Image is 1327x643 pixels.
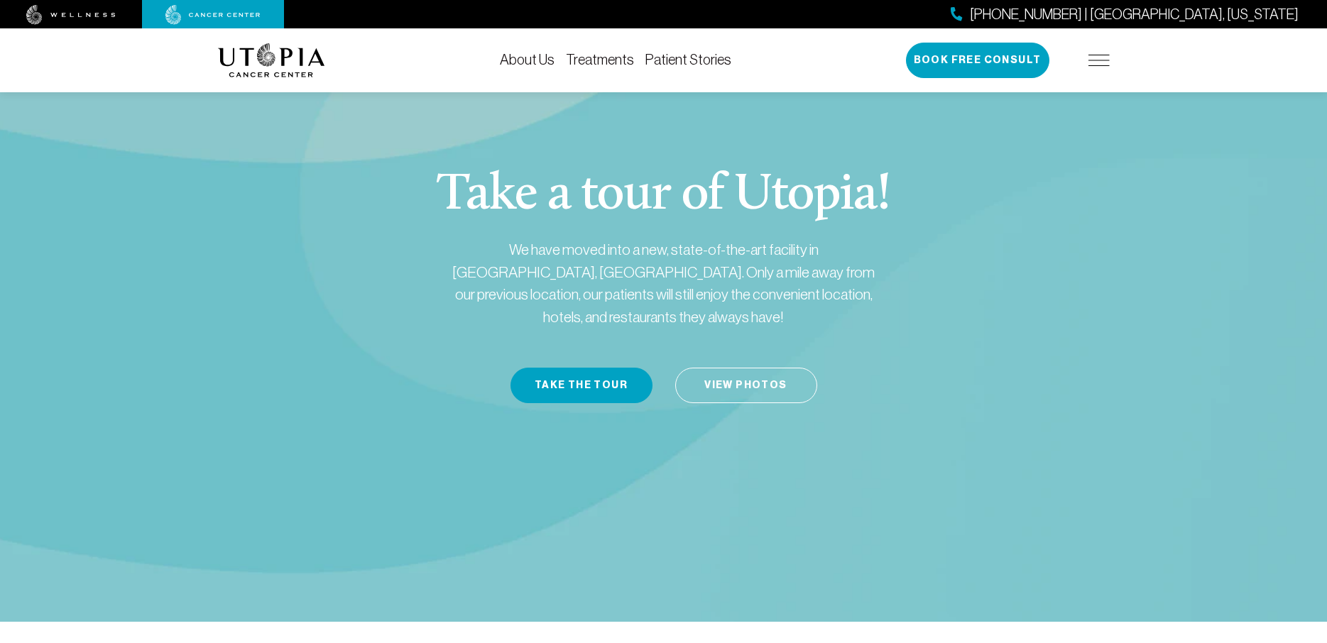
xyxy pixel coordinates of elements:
[906,43,1049,78] button: Book Free Consult
[675,368,817,403] a: View Photos
[444,238,884,328] p: We have moved into a new, state-of-the-art facility in [GEOGRAPHIC_DATA], [GEOGRAPHIC_DATA]. Only...
[437,170,890,221] h1: Take a tour of Utopia!
[951,4,1299,25] a: [PHONE_NUMBER] | [GEOGRAPHIC_DATA], [US_STATE]
[566,52,634,67] a: Treatments
[510,368,652,403] button: Take the Tour
[645,52,731,67] a: Patient Stories
[970,4,1299,25] span: [PHONE_NUMBER] | [GEOGRAPHIC_DATA], [US_STATE]
[1088,55,1110,66] img: icon-hamburger
[26,5,116,25] img: wellness
[165,5,261,25] img: cancer center
[500,52,555,67] a: About Us
[218,43,325,77] img: logo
